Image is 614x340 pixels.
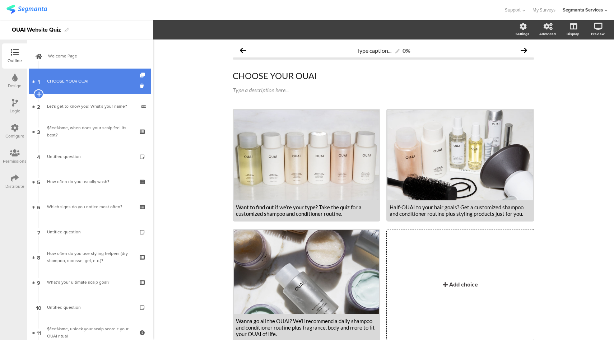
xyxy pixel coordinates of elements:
[12,24,61,36] div: OUAI Website Quiz
[29,244,151,270] a: 8 How often do you use styling helpers (dry shampoo, mousse, gel, etc.)?
[5,183,24,190] div: Distribute
[47,78,133,85] div: CHOOSE YOUR OUAI
[236,318,377,337] div: Wanna go all the OUAI? We’ll recommend a daily shampoo and conditioner routine plus fragrance, bo...
[567,31,579,37] div: Display
[8,57,22,64] div: Outline
[403,47,410,54] div: 0%
[233,87,534,93] div: Type a description here...
[47,124,133,139] div: $firstName, when does your scalp feel its best?
[37,278,40,286] span: 9
[37,178,40,186] span: 5
[37,153,40,160] span: 4
[236,204,377,217] div: Want to find out if we’re your type? Take the quiz for a customized shampoo and conditioner routine.
[140,73,146,78] i: Duplicate
[29,194,151,219] a: 6 Which signs do you notice most often?
[47,325,133,340] div: $firstName, unlock your scalp score + your OUAI ritual
[47,304,81,311] span: Untitled question
[5,133,24,139] div: Configure
[591,31,605,37] div: Preview
[233,70,534,81] p: CHOOSE YOUR OUAI
[10,108,20,114] div: Logic
[37,203,40,211] span: 6
[29,94,151,119] a: 2 Let's get to know you! What's your name?
[47,153,81,160] span: Untitled question
[29,69,151,94] a: 1 CHOOSE YOUR OUAI
[29,144,151,169] a: 4 Untitled question
[449,280,478,289] div: Add choice
[29,219,151,244] a: 7 Untitled question
[36,303,41,311] span: 10
[516,31,529,37] div: Settings
[29,295,151,320] a: 10 Untitled question
[357,47,391,54] span: Type caption...
[539,31,556,37] div: Advanced
[390,204,531,217] div: Half-OUAI to your hair goals? Get a customized shampoo and conditioner routine plus styling produ...
[37,102,40,110] span: 2
[47,279,133,286] div: What’s your ultimate scalp goal?
[38,77,40,85] span: 1
[29,119,151,144] a: 3 $firstName, when does your scalp feel its best?
[37,253,40,261] span: 8
[8,83,22,89] div: Design
[47,229,81,235] span: Untitled question
[47,250,133,264] div: How often do you use styling helpers (dry shampoo, mousse, gel, etc.)?
[3,158,27,164] div: Permissions
[48,52,140,60] span: Welcome Page
[37,329,41,336] span: 11
[563,6,603,13] div: Segmanta Services
[6,5,47,14] img: segmanta logo
[29,43,151,69] a: Welcome Page
[140,83,146,89] i: Delete
[505,6,521,13] span: Support
[47,103,136,110] div: Let's get to know you! What's your name?
[37,228,40,236] span: 7
[37,127,40,135] span: 3
[47,178,133,185] div: How often do you usually wash?
[29,270,151,295] a: 9 What’s your ultimate scalp goal?
[29,169,151,194] a: 5 How often do you usually wash?
[47,203,133,210] div: Which signs do you notice most often?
